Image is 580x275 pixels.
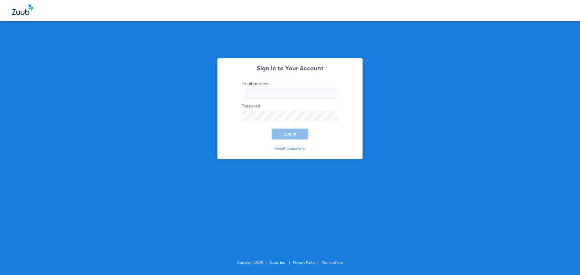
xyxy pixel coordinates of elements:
input: Password [242,111,338,121]
img: Zuub Logo [12,5,33,15]
h2: Sign In to Your Account [233,66,347,72]
li: Zuub, Inc. [270,260,293,266]
a: Privacy Policy [293,261,315,265]
input: Email address [242,88,338,99]
a: Reset password [275,146,305,151]
button: Log In [272,129,308,139]
a: Terms of Use [322,261,343,265]
span: Log In [284,132,296,136]
label: Email address [242,81,338,99]
li: Copyright 2025 [237,260,270,266]
label: Password [242,103,338,121]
